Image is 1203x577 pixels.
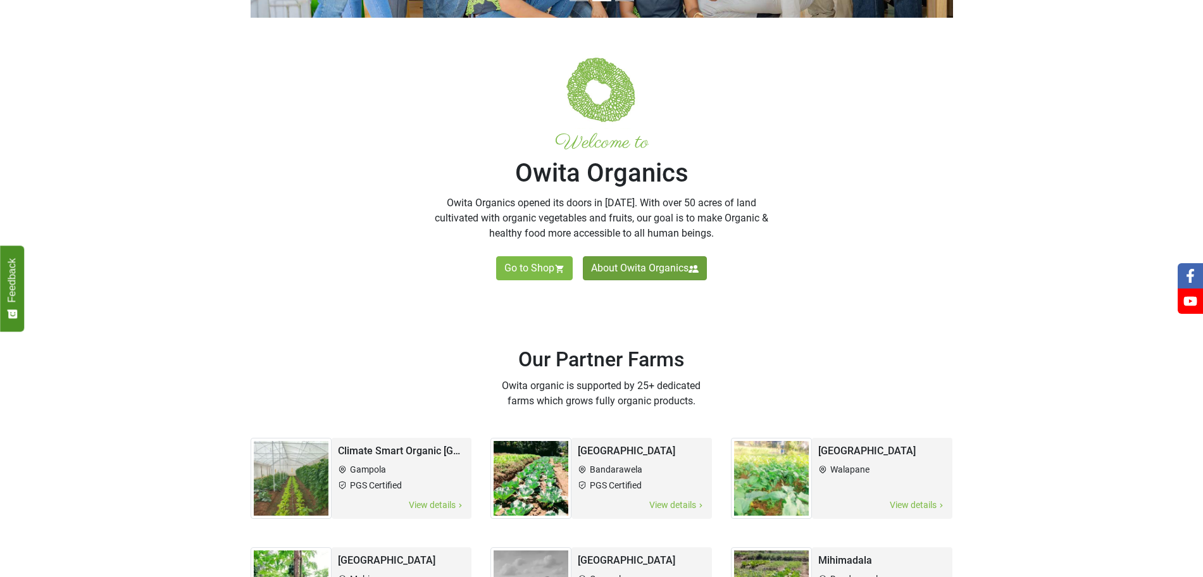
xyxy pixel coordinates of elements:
a: Bandarawela Farm[GEOGRAPHIC_DATA]BandarawelaPGS CertifiedView details [490,419,712,528]
li: Walapane [818,463,946,476]
img: Climate Smart Organic Agri Park [251,438,332,519]
h2: Our Partner Farms [490,346,712,373]
h2: Climate Smart Organic [GEOGRAPHIC_DATA] [338,444,466,458]
li: Bandarawela [578,463,706,476]
a: About Owita Organics [583,256,707,280]
h2: Mihimadala [818,554,946,568]
li: Gampola [338,463,466,476]
h2: [GEOGRAPHIC_DATA] [818,444,946,458]
li: PGS Certified [338,479,466,492]
img: Walapane Farm [731,438,812,519]
p: Owita organic is supported by 25+ dedicated farms which grows fully organic products. [490,378,712,409]
h2: [GEOGRAPHIC_DATA] [578,444,706,458]
h2: [GEOGRAPHIC_DATA] [338,554,466,568]
a: Go to Shop [496,256,573,280]
img: Welcome to Owita Organics [561,48,642,129]
h2: [GEOGRAPHIC_DATA] [578,554,706,568]
a: Climate Smart Organic Agri ParkClimate Smart Organic [GEOGRAPHIC_DATA]GampolaPGS CertifiedView de... [251,419,472,528]
a: Walapane Farm[GEOGRAPHIC_DATA]WalapaneView details [731,419,952,528]
li: PGS Certified [578,479,706,492]
span: Feedback [6,258,18,302]
p: Owita Organics opened its doors in [DATE]. With over 50 acres of land cultivated with organic veg... [431,195,773,241]
span: View details [649,498,706,512]
img: Bandarawela Farm [490,438,571,519]
small: Welcome to [431,129,773,156]
span: View details [889,498,946,512]
span: View details [408,498,465,512]
h1: Owita Organics [431,129,773,190]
